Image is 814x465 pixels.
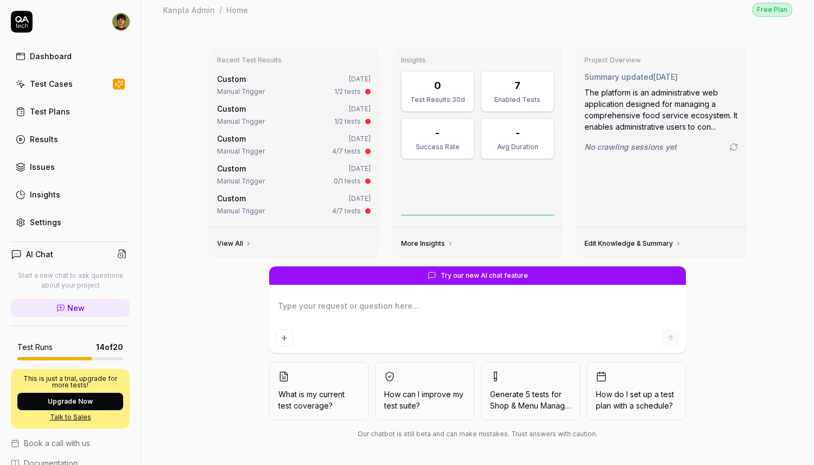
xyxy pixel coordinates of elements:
span: Book a call with us [24,437,90,449]
a: More Insights [401,239,454,248]
a: Custom[DATE]Manual Trigger1/2 tests [215,71,373,99]
time: [DATE] [349,194,371,202]
span: Custom [217,134,246,143]
span: No crawling sessions yet [584,141,677,152]
span: What is my current test coverage? [278,388,359,411]
div: Dashboard [30,50,72,62]
a: Dashboard [11,46,130,67]
button: Generate 5 tests forShop & Menu Management [481,362,580,421]
time: [DATE] [349,164,371,173]
a: View All [217,239,252,248]
span: Shop & Menu Management [490,401,587,410]
div: Issues [30,161,55,173]
div: 0 [434,78,441,93]
p: This is just a trial, upgrade for more tests! [17,375,123,388]
button: How can I improve my test suite? [375,362,474,421]
a: Go to crawling settings [729,143,738,151]
div: Manual Trigger [217,87,265,97]
div: Free Plan [752,3,792,17]
div: - [516,125,520,140]
a: Book a call with us [11,437,130,449]
span: Try our new AI chat feature [441,271,528,281]
button: What is my current test coverage? [269,362,368,421]
button: Free Plan [752,2,792,17]
a: Insights [11,184,130,205]
div: 4/7 tests [332,206,361,216]
a: Results [11,129,130,150]
a: Custom[DATE]Manual Trigger0/1 tests [215,161,373,188]
div: Kanpla Admin [163,4,215,15]
span: Generate 5 tests for [490,388,571,411]
div: 4/7 tests [332,146,361,156]
time: [DATE] [653,72,678,81]
div: Insights [30,189,60,200]
div: Manual Trigger [217,206,265,216]
a: Custom[DATE]Manual Trigger4/7 tests [215,131,373,158]
time: [DATE] [349,105,371,113]
a: Test Cases [11,73,130,94]
div: Manual Trigger [217,146,265,156]
span: Custom [217,164,246,173]
div: 7 [514,78,520,93]
a: New [11,299,130,317]
h4: AI Chat [26,249,53,260]
a: Issues [11,156,130,177]
div: Home [226,4,248,15]
div: Enabled Tests [488,95,547,105]
div: The platform is an administrative web application designed for managing a comprehensive food serv... [584,87,738,132]
span: Custom [217,74,246,84]
span: Summary updated [584,72,653,81]
div: - [435,125,440,140]
a: Settings [11,212,130,233]
span: 14 of 20 [96,341,123,353]
h5: Test Runs [17,342,53,352]
div: Test Cases [30,78,73,90]
a: Edit Knowledge & Summary [584,239,682,248]
time: [DATE] [349,75,371,83]
div: Avg Duration [488,142,547,152]
div: / [219,4,222,15]
a: Custom[DATE]Manual Trigger4/7 tests [215,190,373,218]
time: [DATE] [349,135,371,143]
button: Add attachment [276,329,293,347]
button: How do I set up a test plan with a schedule? [587,362,686,421]
span: Custom [217,194,246,203]
div: Our chatbot is still beta and can make mistakes. Trust answers with caution. [269,429,686,439]
div: 0/1 tests [334,176,361,186]
span: Custom [217,104,246,113]
a: Test Plans [11,101,130,122]
div: Manual Trigger [217,176,265,186]
div: Test Results 30d [408,95,467,105]
a: Talk to Sales [17,412,123,422]
div: Results [30,133,58,145]
div: Success Rate [408,142,467,152]
span: How can I improve my test suite? [384,388,465,411]
span: New [67,302,85,314]
div: Manual Trigger [217,117,265,126]
a: Custom[DATE]Manual Trigger1/2 tests [215,101,373,129]
h3: Recent Test Results [217,56,371,65]
h3: Insights [401,56,555,65]
div: Settings [30,216,61,228]
div: 1/2 tests [334,117,361,126]
div: 1/2 tests [334,87,361,97]
p: Start a new chat to ask questions about your project [11,271,130,290]
img: fbb09cb0-81df-490f-ac5a-4610d694aefe.png [112,13,130,30]
span: How do I set up a test plan with a schedule? [596,388,677,411]
button: Upgrade Now [17,393,123,410]
div: Test Plans [30,106,70,117]
h3: Project Overview [584,56,738,65]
